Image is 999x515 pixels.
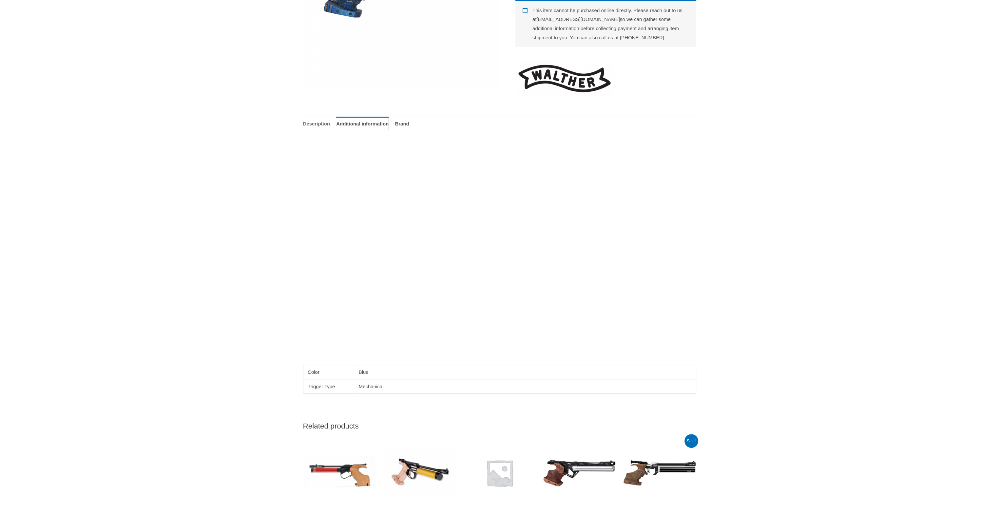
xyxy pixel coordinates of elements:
[684,434,698,448] span: Sale!
[515,47,696,55] iframe: Customer reviews powered by Trustpilot
[303,136,696,365] iframe: Customer reviews powered by Trustpilot
[303,421,696,431] h2: Related products
[303,117,330,131] a: Description
[303,365,696,394] table: Product Details
[515,60,614,97] a: Walther
[359,369,689,376] p: Blue
[303,436,376,509] img: CM162EI
[463,436,536,509] img: Placeholder
[303,365,352,380] th: Color
[303,379,352,394] th: Trigger Type
[395,117,409,131] a: Brand
[359,383,689,391] p: Mechanical
[383,436,456,509] img: K12 Kid Pardini
[623,436,696,509] img: LP500 Economy
[543,436,616,509] img: P 8X
[336,117,389,131] a: Additional information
